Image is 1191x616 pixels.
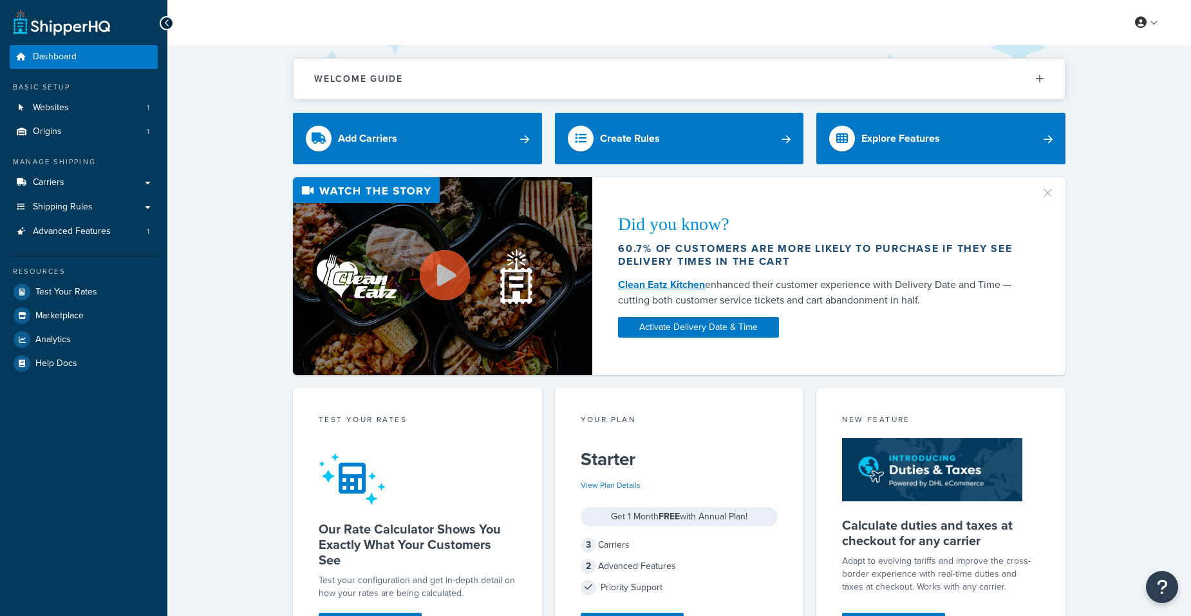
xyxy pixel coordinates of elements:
a: Activate Delivery Date & Time [618,317,779,338]
span: Analytics [35,334,71,345]
a: Help Docs [10,352,158,375]
span: Test Your Rates [35,287,97,298]
a: Marketplace [10,304,158,327]
div: Priority Support [581,579,778,597]
div: Your Plan [581,414,778,428]
div: Resources [10,266,158,277]
a: Carriers [10,171,158,195]
a: View Plan Details [581,479,641,491]
div: Manage Shipping [10,157,158,168]
span: Origins [33,126,62,137]
p: Adapt to evolving tariffs and improve the cross-border experience with real-time duties and taxes... [842,555,1040,593]
a: Test Your Rates [10,280,158,303]
span: 1 [147,102,149,113]
div: Create Rules [600,130,660,148]
div: New Feature [842,414,1040,428]
img: Video thumbnail [293,177,592,375]
div: Advanced Features [581,557,778,575]
div: Basic Setup [10,82,158,93]
a: Shipping Rules [10,195,158,219]
a: Explore Features [816,113,1065,164]
span: Carriers [33,177,64,188]
a: Origins1 [10,120,158,144]
div: Add Carriers [338,130,397,148]
li: Advanced Features [10,220,158,244]
div: Explore Features [861,130,940,148]
span: Advanced Features [33,226,111,237]
strong: FREE [659,510,680,523]
span: Websites [33,102,69,113]
span: 1 [147,226,149,237]
a: Advanced Features1 [10,220,158,244]
button: Open Resource Center [1146,571,1178,603]
h5: Our Rate Calculator Shows You Exactly What Your Customers See [319,521,516,568]
div: Test your configuration and get in-depth detail on how your rates are being calculated. [319,574,516,600]
div: Carriers [581,536,778,554]
span: 2 [581,559,596,574]
span: Shipping Rules [33,202,93,213]
h5: Starter [581,449,778,470]
li: Websites [10,96,158,120]
span: 3 [581,537,596,553]
a: Clean Eatz Kitchen [618,277,705,292]
a: Add Carriers [293,113,542,164]
a: Analytics [10,328,158,351]
h2: Welcome Guide [314,74,403,84]
li: Origins [10,120,158,144]
div: 60.7% of customers are more likely to purchase if they see delivery times in the cart [618,242,1025,268]
div: Test your rates [319,414,516,428]
span: Dashboard [33,52,77,63]
button: Welcome Guide [294,59,1065,99]
span: Help Docs [35,358,77,369]
div: Get 1 Month with Annual Plan! [581,507,778,526]
span: 1 [147,126,149,137]
h5: Calculate duties and taxes at checkout for any carrier [842,517,1040,548]
a: Dashboard [10,45,158,69]
div: Did you know? [618,215,1025,233]
a: Create Rules [555,113,804,164]
span: Marketplace [35,311,84,322]
a: Websites1 [10,96,158,120]
div: enhanced their customer experience with Delivery Date and Time — cutting both customer service ti... [618,277,1025,308]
